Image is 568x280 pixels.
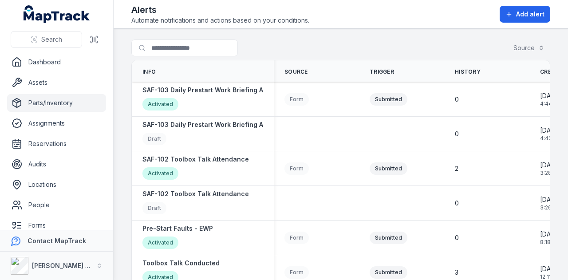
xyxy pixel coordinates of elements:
a: Assets [7,74,106,91]
a: Pre-Start Faults - EWPActivated [142,224,213,251]
span: [DATE] [540,161,561,170]
a: MapTrack [24,5,90,23]
div: Submitted [370,232,407,244]
span: 4:43 pm [540,135,562,142]
span: Source [284,68,308,75]
span: Add alert [516,10,544,19]
strong: SAF-102 Toolbox Talk Attendance [142,155,249,164]
span: Trigger [370,68,394,75]
a: Assignments [7,114,106,132]
time: 15/09/2025, 3:28:14 pm [540,161,561,177]
span: [DATE] [540,126,562,135]
span: Info [142,68,156,75]
button: Source [508,39,550,56]
strong: Contact MapTrack [28,237,86,245]
strong: SAF-103 Daily Prestart Work Briefing Attendance Register [142,120,323,129]
span: [DATE] [540,91,562,100]
a: SAF-102 Toolbox Talk AttendanceActivated [142,155,249,182]
span: 0 [455,95,459,104]
span: Search [41,35,62,44]
span: 0 [455,199,459,208]
time: 15/09/2025, 4:43:36 pm [540,126,562,142]
time: 15/09/2025, 4:44:50 pm [540,91,562,107]
div: Form [284,266,309,279]
span: 3:28 pm [540,170,561,177]
div: Activated [142,98,178,110]
div: Submitted [370,162,407,175]
a: Audits [7,155,106,173]
strong: [PERSON_NAME] Group [32,262,105,269]
span: 8:18 am [540,239,561,246]
a: SAF-103 Daily Prestart Work Briefing Attendance RegisterActivated [142,86,323,113]
span: Automate notifications and actions based on your conditions. [131,16,309,25]
span: History [455,68,481,75]
div: Draft [142,133,166,145]
span: 0 [455,233,459,242]
time: 15/09/2025, 3:26:30 pm [540,195,561,211]
span: [DATE] [540,195,561,204]
h2: Alerts [131,4,309,16]
div: Submitted [370,93,407,106]
strong: Pre-Start Faults - EWP [142,224,213,233]
span: 3 [455,268,458,277]
div: Activated [142,237,178,249]
a: Dashboard [7,53,106,71]
button: Search [11,31,82,48]
span: [DATE] [540,230,561,239]
span: 4:44 pm [540,100,562,107]
button: Add alert [500,6,550,23]
div: Submitted [370,266,407,279]
div: Activated [142,167,178,180]
a: SAF-103 Daily Prestart Work Briefing Attendance RegisterDraft [142,120,323,147]
span: 3:26 pm [540,204,561,211]
div: Draft [142,202,166,214]
time: 09/09/2025, 8:18:54 am [540,230,561,246]
strong: SAF-102 Toolbox Talk Attendance [142,189,249,198]
span: 2 [455,164,458,173]
div: Form [284,162,309,175]
strong: SAF-103 Daily Prestart Work Briefing Attendance Register [142,86,323,95]
div: Form [284,232,309,244]
a: Forms [7,217,106,234]
div: Form [284,93,309,106]
strong: Toolbox Talk Conducted [142,259,220,268]
a: Parts/Inventory [7,94,106,112]
span: 0 [455,130,459,138]
a: Reservations [7,135,106,153]
a: SAF-102 Toolbox Talk AttendanceDraft [142,189,249,217]
a: Locations [7,176,106,193]
a: People [7,196,106,214]
span: [DATE] [540,264,561,273]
